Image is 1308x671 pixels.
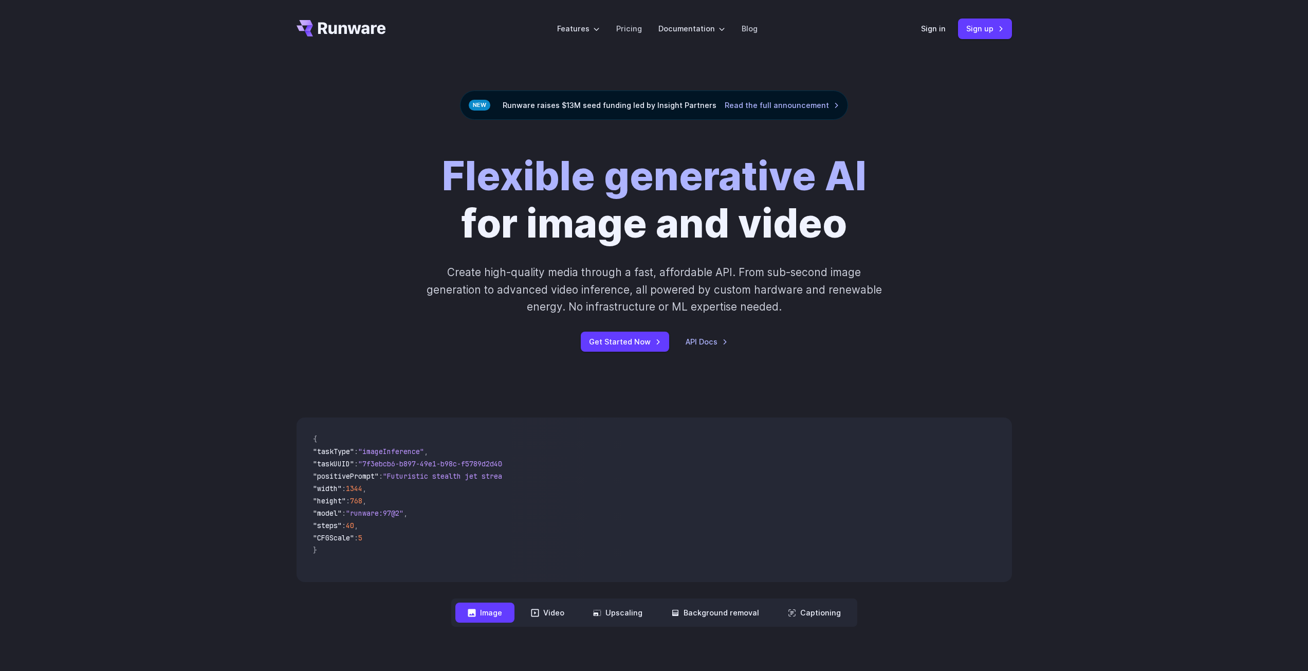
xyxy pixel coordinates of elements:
[383,471,757,481] span: "Futuristic stealth jet streaking through a neon-lit cityscape with glowing purple exhaust"
[313,509,342,518] span: "model"
[658,23,725,34] label: Documentation
[342,521,346,530] span: :
[460,90,848,120] div: Runware raises $13M seed funding led by Insight Partners
[342,509,346,518] span: :
[346,496,350,505] span: :
[455,603,514,623] button: Image
[725,99,839,111] a: Read the full announcement
[313,484,342,493] span: "width"
[354,459,358,468] span: :
[424,447,428,456] span: ,
[659,603,771,623] button: Background removal
[313,496,346,505] span: "height"
[346,484,362,493] span: 1344
[313,459,354,468] span: "taskUUID"
[313,447,354,456] span: "taskType"
[425,264,883,315] p: Create high-quality media through a fast, affordable API. From sub-second image generation to adv...
[581,603,655,623] button: Upscaling
[442,152,867,200] strong: Flexible generative AI
[313,533,354,542] span: "CFGScale"
[354,533,358,542] span: :
[403,509,408,518] span: ,
[519,603,577,623] button: Video
[342,484,346,493] span: :
[581,332,669,352] a: Get Started Now
[362,484,366,493] span: ,
[313,521,342,530] span: "steps"
[358,459,514,468] span: "7f3ebcb6-b897-49e1-b98c-f5789d2d40d7"
[346,509,403,518] span: "runware:97@2"
[442,153,867,247] h1: for image and video
[742,23,758,34] a: Blog
[616,23,642,34] a: Pricing
[776,603,853,623] button: Captioning
[686,336,728,348] a: API Docs
[354,521,358,530] span: ,
[346,521,354,530] span: 40
[313,434,317,444] span: {
[313,471,379,481] span: "positivePrompt"
[313,546,317,555] span: }
[362,496,366,505] span: ,
[557,23,600,34] label: Features
[379,471,383,481] span: :
[921,23,946,34] a: Sign in
[958,19,1012,39] a: Sign up
[358,447,424,456] span: "imageInference"
[354,447,358,456] span: :
[358,533,362,542] span: 5
[350,496,362,505] span: 768
[297,20,386,37] a: Go to /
